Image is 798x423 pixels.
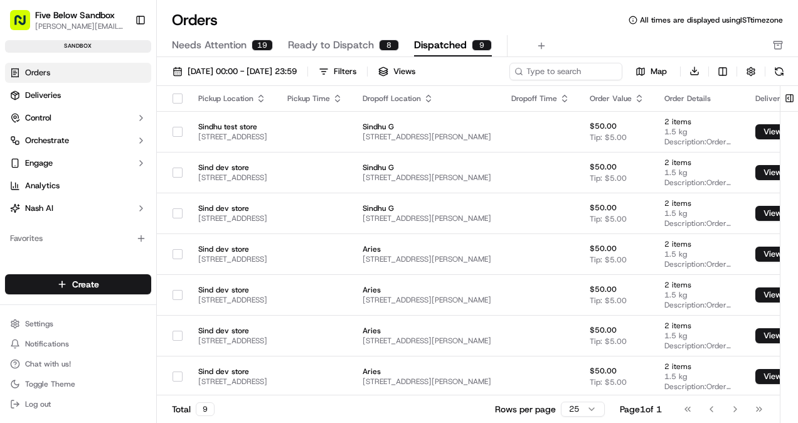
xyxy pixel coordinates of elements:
button: Five Below Sandbox [35,9,115,21]
div: Pickup Location [198,94,267,104]
div: Favorites [5,228,151,249]
span: Orchestrate [25,135,69,146]
span: Sind dev store [198,203,267,213]
span: 1.5 kg [664,249,735,259]
span: $50.00 [590,284,617,294]
span: [STREET_ADDRESS] [198,336,267,346]
span: Sind dev store [198,244,267,254]
span: [STREET_ADDRESS][PERSON_NAME] [363,132,491,142]
div: Filters [334,66,356,77]
span: Tip: $5.00 [590,255,627,265]
span: Dispatched [414,38,467,53]
span: Notifications [25,339,69,349]
div: 💻 [106,183,116,193]
span: 1.5 kg [664,331,735,341]
button: Notifications [5,335,151,353]
button: Map [627,64,675,79]
span: Settings [25,319,53,329]
span: Ready to Dispatch [288,38,374,53]
span: 2 items [664,361,735,372]
span: [STREET_ADDRESS][PERSON_NAME] [363,295,491,305]
span: Description: Order of books [664,259,735,269]
a: 📗Knowledge Base [8,176,101,199]
span: 1.5 kg [664,168,735,178]
span: [STREET_ADDRESS][PERSON_NAME] [363,173,491,183]
span: Views [393,66,415,77]
span: Sindhu G [363,122,491,132]
span: Create [72,278,99,291]
span: Description: Order of books [664,300,735,310]
span: 2 items [664,321,735,331]
span: Toggle Theme [25,379,75,389]
span: Control [25,112,51,124]
span: 2 items [664,117,735,127]
span: [STREET_ADDRESS][PERSON_NAME] [363,336,491,346]
span: Tip: $5.00 [590,173,627,183]
span: [STREET_ADDRESS][PERSON_NAME] [363,254,491,264]
img: 1736555255976-a54dd68f-1ca7-489b-9aae-adbdc363a1c4 [13,119,35,142]
span: Sind dev store [198,285,267,295]
button: Log out [5,395,151,413]
span: [STREET_ADDRESS] [198,173,267,183]
p: Rows per page [495,403,556,415]
span: Chat with us! [25,359,71,369]
div: Dropoff Time [511,94,570,104]
span: Tip: $5.00 [590,296,627,306]
button: Settings [5,315,151,333]
span: 1.5 kg [664,372,735,382]
span: Tip: $5.00 [590,132,627,142]
a: Orders [5,63,151,83]
span: $50.00 [590,366,617,376]
span: [STREET_ADDRESS] [198,132,267,142]
div: sandbox [5,40,151,53]
span: Knowledge Base [25,181,96,194]
span: Aries [363,244,491,254]
button: Filters [313,63,362,80]
button: Orchestrate [5,131,151,151]
input: Type to search [509,63,622,80]
span: 1.5 kg [664,208,735,218]
span: Tip: $5.00 [590,377,627,387]
button: Nash AI [5,198,151,218]
button: Refresh [770,63,788,80]
span: Description: Order of books [664,137,735,147]
img: Nash [13,12,38,37]
span: Sind dev store [198,367,267,377]
span: Analytics [25,180,60,191]
span: Map [651,66,667,77]
span: [STREET_ADDRESS] [198,213,267,223]
button: Chat with us! [5,355,151,373]
div: We're available if you need us! [43,132,159,142]
span: [STREET_ADDRESS] [198,254,267,264]
a: Deliveries [5,85,151,105]
span: $50.00 [590,121,617,131]
span: 2 items [664,158,735,168]
div: Page 1 of 1 [620,403,662,415]
span: 2 items [664,198,735,208]
span: $50.00 [590,244,617,254]
a: Analytics [5,176,151,196]
span: $50.00 [590,203,617,213]
div: 8 [379,40,399,51]
button: Views [373,63,421,80]
span: [STREET_ADDRESS][PERSON_NAME] [363,213,491,223]
div: Start new chat [43,119,206,132]
span: Sind dev store [198,163,267,173]
a: Powered byPylon [88,211,152,222]
span: [STREET_ADDRESS] [198,377,267,387]
span: Sind dev store [198,326,267,336]
div: Order Details [664,94,735,104]
div: 📗 [13,183,23,193]
button: Five Below Sandbox[PERSON_NAME][EMAIL_ADDRESS][DOMAIN_NAME] [5,5,130,35]
button: [DATE] 00:00 - [DATE] 23:59 [167,63,302,80]
span: Sindhu G [363,203,491,213]
button: Control [5,108,151,128]
button: [PERSON_NAME][EMAIL_ADDRESS][DOMAIN_NAME] [35,21,125,31]
button: Engage [5,153,151,173]
span: Needs Attention [172,38,247,53]
span: Aries [363,367,491,377]
span: Description: Order of books [664,178,735,188]
span: Description: Order of books [664,218,735,228]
